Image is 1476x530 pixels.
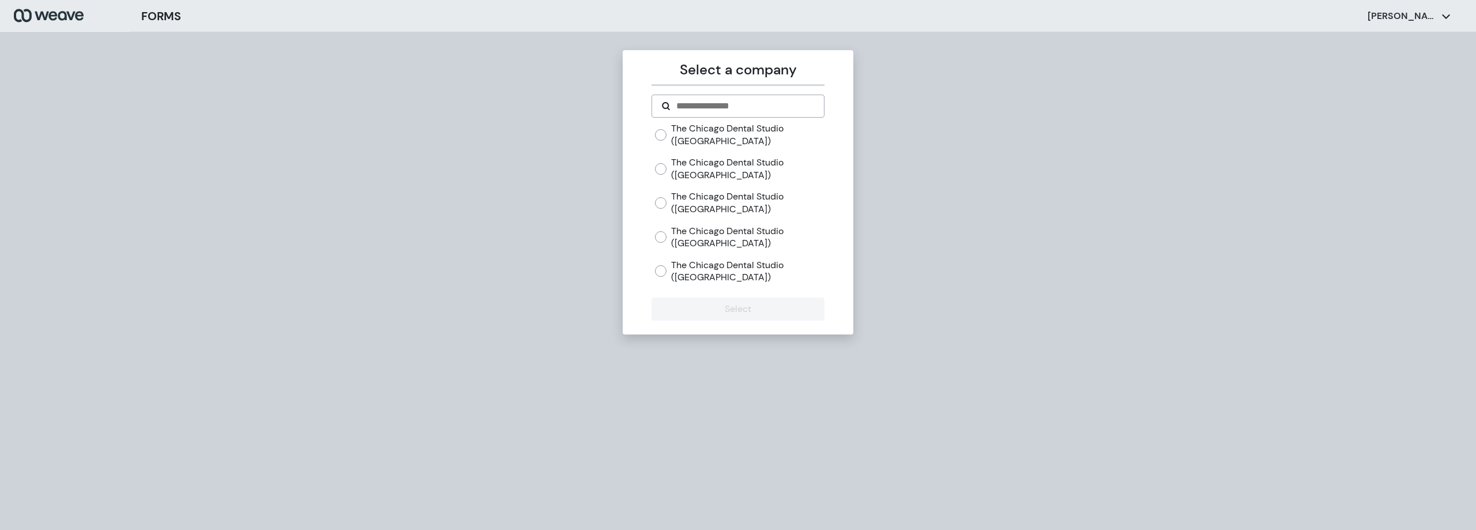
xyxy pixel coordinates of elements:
[671,225,824,250] label: The Chicago Dental Studio ([GEOGRAPHIC_DATA])
[671,190,824,215] label: The Chicago Dental Studio ([GEOGRAPHIC_DATA])
[671,259,824,284] label: The Chicago Dental Studio ([GEOGRAPHIC_DATA])
[675,99,814,113] input: Search
[652,59,824,80] p: Select a company
[1368,10,1437,22] p: [PERSON_NAME]
[652,298,824,321] button: Select
[671,156,824,181] label: The Chicago Dental Studio ([GEOGRAPHIC_DATA])
[141,7,181,25] h3: FORMS
[671,122,824,147] label: The Chicago Dental Studio ([GEOGRAPHIC_DATA])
